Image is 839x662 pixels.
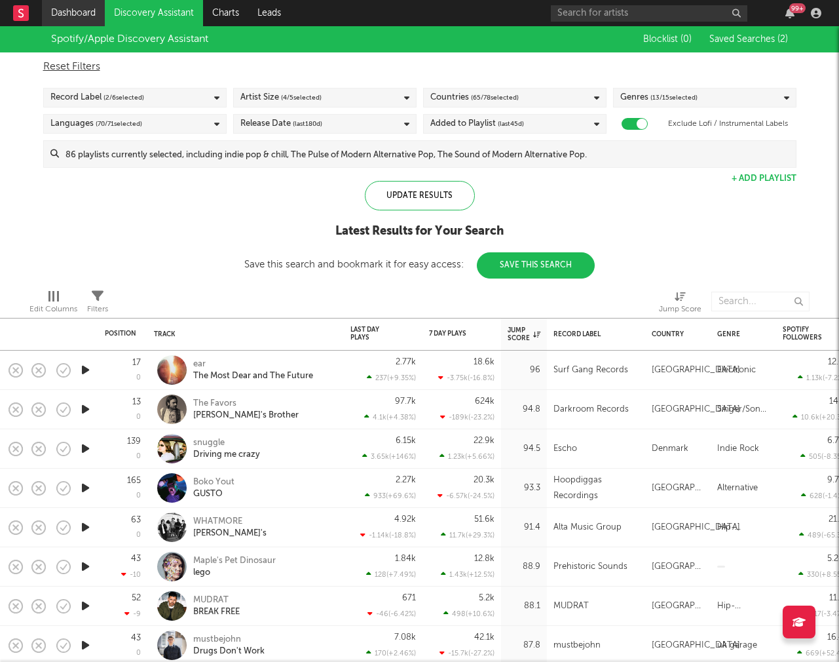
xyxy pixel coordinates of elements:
a: WHATMORE[PERSON_NAME]'s [193,516,267,539]
div: 96 [508,362,540,378]
div: 88.1 [508,598,540,614]
div: 87.8 [508,638,540,653]
div: Countries [430,90,519,106]
div: 1.43k ( +12.5 % ) [441,570,494,579]
div: Release Date [240,116,322,132]
div: Singer/Songwriter [717,402,770,418]
div: Jump Score [508,326,540,342]
span: (last 45 d) [498,116,524,132]
div: Hip-Hop/Rap [717,520,770,535]
div: 12.8k [474,555,494,563]
div: -189k ( -23.2 % ) [440,413,494,421]
div: Hip-Hop/Rap [717,598,770,614]
div: 7.08k [394,633,416,642]
span: ( 2 / 6 selected) [103,90,144,106]
div: Alternative [717,480,758,496]
div: -1.14k ( -18.8 % ) [360,531,416,539]
div: 1.23k ( +5.66 % ) [439,452,494,461]
div: Hoopdiggas Recordings [553,473,639,504]
div: Position [105,330,136,338]
div: Added to Playlist [430,116,524,132]
div: -9 [124,610,141,618]
div: Escho [553,441,577,457]
div: Edit Columns [29,302,77,317]
div: 0 [136,374,141,381]
div: snuggle [193,437,260,449]
div: mustbejohn [193,634,265,646]
label: Exclude Lofi / Instrumental Labels [668,116,788,132]
div: Denmark [652,441,688,457]
div: 94.8 [508,402,540,418]
div: 7 Day Plays [429,330,475,338]
div: 52 [132,594,141,602]
button: Saved Searches (2) [705,34,788,45]
div: Boko Yout [193,477,234,488]
div: 43 [131,555,141,563]
button: 99+ [785,8,794,18]
div: 88.9 [508,559,540,575]
input: 86 playlists currently selected, including indie pop & chill, The Pulse of Modern Alternative Pop... [59,141,796,167]
span: (last 180 d) [293,116,322,132]
div: 94.5 [508,441,540,457]
div: 97.7k [395,397,416,406]
div: Driving me crazy [193,449,260,461]
span: Blocklist [643,35,692,44]
a: mustbejohnDrugs Don't Work [193,634,265,657]
div: -46 ( -6.42 % ) [367,610,416,618]
div: 4.92k [394,515,416,524]
input: Search... [711,292,810,311]
div: [GEOGRAPHIC_DATA] [652,520,740,535]
div: 165 [127,477,141,485]
div: 17 [132,359,141,367]
div: Spotify Followers [783,326,829,341]
div: 933 ( +69.6 % ) [365,492,416,500]
div: 128 ( +7.49 % ) [366,570,416,579]
div: -3.75k ( -16.8 % ) [438,374,494,382]
div: BREAK FREE [193,606,240,618]
div: Electronic [717,362,756,378]
div: Jump Score [659,285,701,323]
a: earThe Most Dear and The Future [193,359,313,382]
div: 43 [131,634,141,642]
div: -15.7k ( -27.2 % ) [439,649,494,657]
span: ( 70 / 71 selected) [96,116,142,132]
a: Boko YoutGUSTO [193,477,234,500]
div: 498 ( +10.6 % ) [443,610,494,618]
div: Genres [620,90,698,106]
div: 22.9k [474,437,494,445]
div: Jump Score [659,302,701,317]
div: MUDRAT [553,598,589,614]
input: Search for artists [551,5,747,22]
div: 671 [402,594,416,602]
div: 170 ( +2.46 % ) [366,649,416,657]
div: The Favors [193,398,299,410]
a: Maple's Pet Dinosaurlego [193,555,276,579]
div: Filters [87,302,108,317]
a: snuggleDriving me crazy [193,437,260,461]
div: Filters [87,285,108,323]
div: 0 [136,532,141,539]
div: Save this search and bookmark it for easy access: [244,260,595,269]
div: 3.65k ( +146 % ) [362,452,416,461]
div: ear [193,359,313,370]
div: [GEOGRAPHIC_DATA] [652,362,740,378]
span: ( 65 / 78 selected) [471,90,519,106]
div: 237 ( +9.35 % ) [367,374,416,382]
div: Surf Gang Records [553,362,628,378]
div: -10 [121,570,141,579]
div: The Most Dear and The Future [193,370,313,382]
button: + Add Playlist [732,174,796,183]
span: ( 0 ) [681,35,692,44]
div: mustbejohn [553,638,601,653]
div: Edit Columns [29,285,77,323]
div: 42.1k [474,633,494,642]
div: uk garage [717,638,757,653]
div: [GEOGRAPHIC_DATA] [652,480,704,496]
div: 1.84k [395,555,416,563]
div: [PERSON_NAME]'s [193,528,267,539]
div: Alta Music Group [553,520,622,535]
div: 4.1k ( +4.38 % ) [364,413,416,421]
div: [GEOGRAPHIC_DATA] [652,402,740,418]
div: Country [652,330,698,338]
a: MUDRATBREAK FREE [193,594,240,618]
